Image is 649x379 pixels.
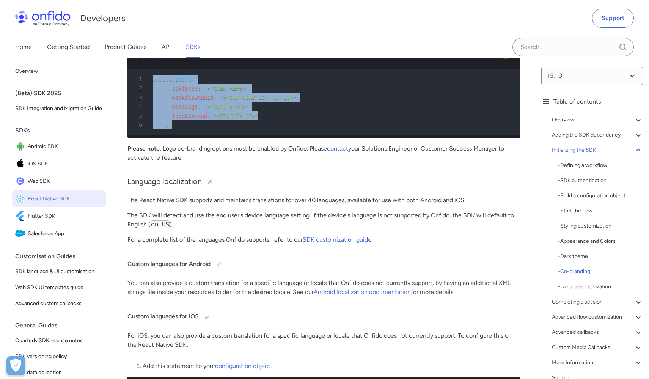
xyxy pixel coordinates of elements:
span: Web SDK [28,176,103,187]
div: - Styling customization [558,222,643,231]
a: Advanced flow customization [552,313,643,322]
img: IconiOS SDK [15,159,28,169]
a: -Co-branding [558,267,643,276]
li: Add this statement to your . [143,362,520,371]
a: IconAndroid SDKAndroid SDK [12,138,106,155]
a: Overview [552,115,643,124]
a: IconWeb SDKWeb SDK [12,173,106,190]
span: iOS SDK [28,159,103,169]
span: : [207,113,210,119]
span: , [249,85,252,91]
a: Adding the SDK dependency [552,131,643,140]
a: Completing a session [552,297,643,307]
a: -SDK authentication [558,176,643,185]
div: - Build a configuration object [558,191,643,200]
span: "<YOUR_WORKFLOW_RUN_ID>" [220,94,297,101]
a: SDK versioning policy [12,349,106,364]
span: SDK data collection [15,368,103,377]
button: Open Preferences [6,356,25,375]
span: "<TRUE/FALSE>" [204,104,249,110]
img: IconAndroid SDK [15,141,28,152]
a: -Styling customization [558,222,643,231]
p: The SDK will detect and use the end user's device language setting. If the device's language is n... [127,211,520,229]
div: - Start the flow [558,206,643,215]
span: SDK language & UI customisation [15,267,103,276]
a: SDKs [186,36,200,58]
img: IconReact Native SDK [15,193,28,204]
a: -Dark theme [558,252,643,261]
input: Onfido search input field [512,38,634,56]
img: IconWeb SDK [15,176,28,187]
a: Initializing the SDK [552,146,643,155]
span: 5 [130,111,148,120]
span: 6 [130,120,148,129]
img: IconFlutter SDK [15,211,28,222]
a: Home [15,36,32,58]
div: (Beta) SDK 2025 [15,86,109,101]
p: The React Native SDK supports and maintains translations for over 40 languages, available for use... [127,196,520,205]
strong: Please note [127,145,160,152]
img: IconSalesforce App [15,228,28,239]
p: For a complete list of the languages Onfido supports, refer to our . [127,235,520,244]
span: : [198,85,201,91]
a: SDK customization guide [303,236,371,243]
span: Android SDK [28,141,103,152]
a: Custom Media Callbacks [552,343,643,352]
h4: Custom languages for iOS [127,311,520,323]
a: Advanced callbacks [552,328,643,337]
span: 1 [130,75,148,84]
span: Advanced custom callbacks [15,299,103,308]
span: SDK versioning policy [15,352,103,361]
a: IconReact Native SDKReact Native SDK [12,190,106,207]
span: "<TOKEN_HERE>" [204,85,249,91]
span: hideLogo [172,104,198,110]
span: 3 [130,93,148,102]
span: SDK Integration and Migration Guide [15,104,103,113]
span: 4 [130,102,148,111]
img: Onfido Logo [15,11,71,26]
a: configuration object [215,362,270,370]
span: workflowRunId [172,94,214,101]
span: ( [191,76,194,82]
a: Support [592,9,634,28]
a: Getting Started [47,36,90,58]
span: "<TRUE/FALSE>" [214,113,258,119]
div: SDKs [15,123,109,138]
a: -Defining a workflow [558,161,643,170]
div: - SDK authentication [558,176,643,185]
span: Onfido [153,76,172,82]
code: en_US [151,220,170,228]
h1: Developers [80,12,126,24]
a: IconFlutter SDKFlutter SDK [12,208,106,225]
a: Product Guides [105,36,146,58]
a: Overview [12,64,106,79]
a: Android localization documentation [314,288,411,296]
span: start [175,76,191,82]
div: - Language localization [558,282,643,291]
div: - Dark theme [558,252,643,261]
span: . [172,76,175,82]
span: Flutter SDK [28,211,103,222]
div: - Defining a workflow [558,161,643,170]
div: Table of contents [541,97,643,106]
a: -Appearance and Colors [558,237,643,246]
span: : [198,104,201,110]
div: General Guides [15,318,109,333]
span: 2 [130,84,148,93]
a: IconSalesforce AppSalesforce App [12,225,106,242]
a: SDK language & UI customisation [12,264,106,279]
div: Cookie Preferences [6,356,25,375]
a: Quarterly SDK release notes [12,333,106,348]
a: -Language localization [558,282,643,291]
a: contact [327,145,348,152]
span: { [195,76,198,82]
h4: Custom languages for Android [127,258,520,270]
a: IconiOS SDKiOS SDK [12,156,106,172]
span: sdkToken [172,85,198,91]
p: : Logo co-branding options must be enabled by Onfido. Please your Solutions Engineer or Customer ... [127,144,520,162]
a: SDK Integration and Migration Guide [12,101,106,116]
